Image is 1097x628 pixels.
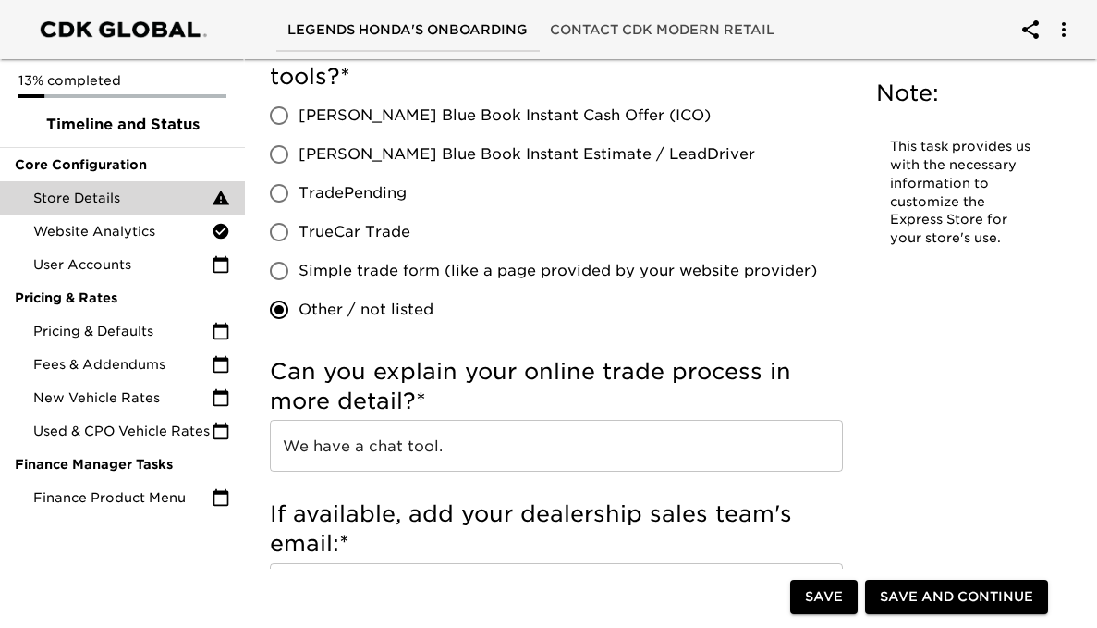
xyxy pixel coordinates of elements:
span: Timeline and Status [15,114,230,136]
span: Finance Manager Tasks [15,455,230,474]
span: User Accounts [33,255,212,274]
span: Core Configuration [15,155,230,174]
button: Save and Continue [865,580,1048,614]
span: Legends Honda's Onboarding [287,18,528,42]
span: Save and Continue [880,585,1033,609]
button: account of current user [1042,7,1086,52]
span: Pricing & Defaults [33,322,212,340]
span: Simple trade form (like a page provided by your website provider) [299,260,817,282]
span: TradePending [299,182,407,204]
span: Contact CDK Modern Retail [550,18,774,42]
input: Example: No online trade tool [270,420,843,472]
span: Used & CPO Vehicle Rates [33,422,212,440]
p: 13% completed [18,71,226,90]
p: This task provides us with the necessary information to customize the Express Store for your stor... [890,138,1031,248]
span: Finance Product Menu [33,488,212,507]
span: TrueCar Trade [299,221,410,243]
span: Website Analytics [33,222,212,240]
span: [PERSON_NAME] Blue Book Instant Cash Offer (ICO) [299,105,711,127]
h5: Can you explain your online trade process in more detail? [270,357,843,416]
span: Store Details [33,189,212,207]
span: [PERSON_NAME] Blue Book Instant Estimate / LeadDriver [299,143,755,166]
h5: Do you use any of the following 3rd party trade tools? [270,32,843,92]
button: account of current user [1008,7,1053,52]
span: New Vehicle Rates [33,388,212,407]
button: Save [790,580,858,614]
span: Pricing & Rates [15,289,230,307]
span: Save [805,585,843,609]
h5: If available, add your dealership sales team's email: [270,499,843,559]
span: Fees & Addendums [33,355,212,374]
input: Example: salesteam@roadstertoyota.com [270,563,843,615]
h5: Note: [876,79,1045,108]
span: Other / not listed [299,299,433,321]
